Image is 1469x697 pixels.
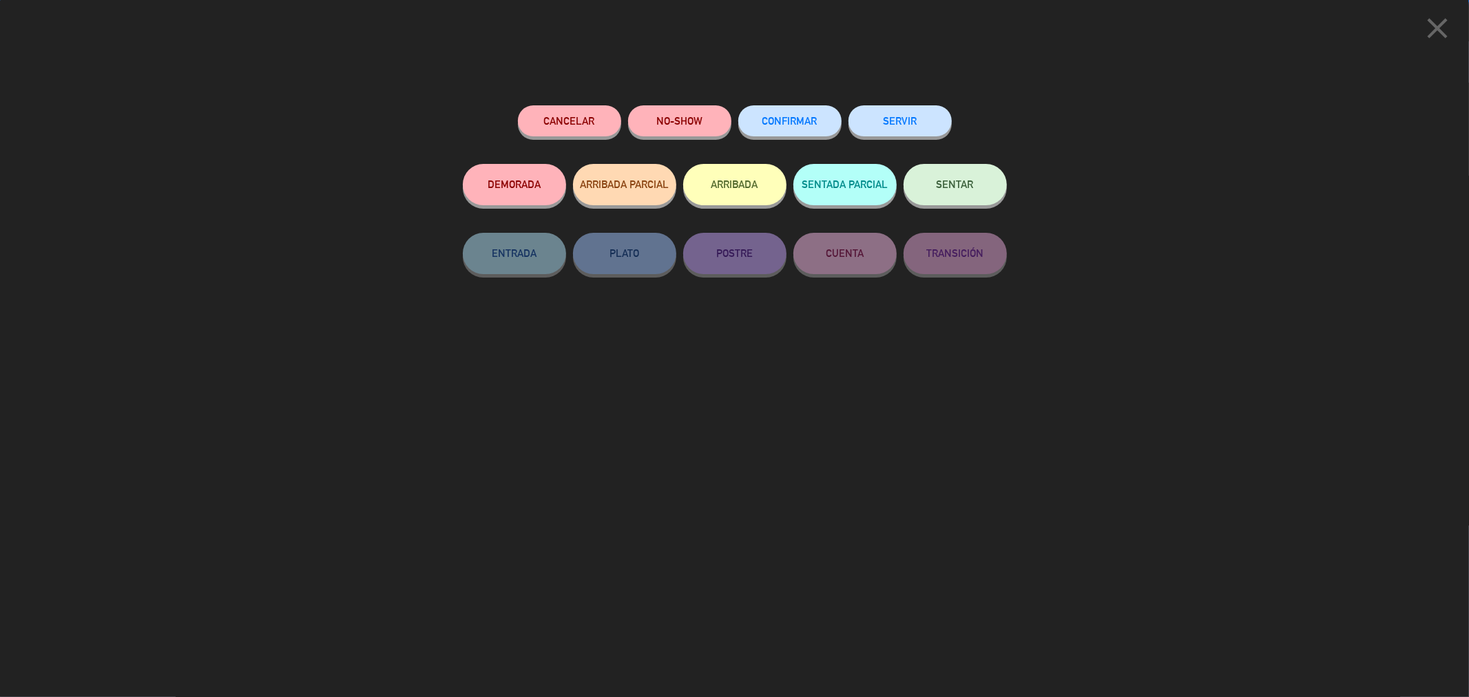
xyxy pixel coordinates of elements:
[580,178,669,190] span: ARRIBADA PARCIAL
[463,164,566,205] button: DEMORADA
[683,164,786,205] button: ARRIBADA
[1420,11,1455,45] i: close
[463,233,566,274] button: ENTRADA
[904,233,1007,274] button: TRANSICIÓN
[1416,10,1459,51] button: close
[848,105,952,136] button: SERVIR
[573,164,676,205] button: ARRIBADA PARCIAL
[793,164,897,205] button: SENTADA PARCIAL
[793,233,897,274] button: CUENTA
[904,164,1007,205] button: SENTAR
[573,233,676,274] button: PLATO
[762,115,817,127] span: CONFIRMAR
[518,105,621,136] button: Cancelar
[738,105,842,136] button: CONFIRMAR
[628,105,731,136] button: NO-SHOW
[937,178,974,190] span: SENTAR
[683,233,786,274] button: POSTRE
